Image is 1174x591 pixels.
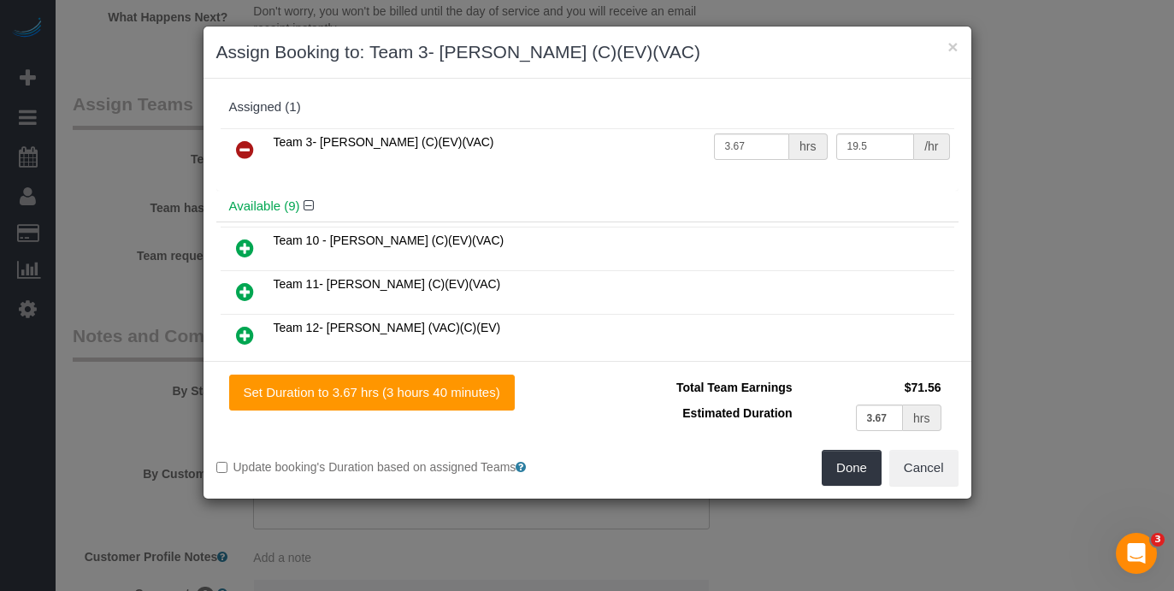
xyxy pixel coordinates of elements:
[903,405,941,431] div: hrs
[229,100,946,115] div: Assigned (1)
[1151,533,1165,547] span: 3
[600,375,797,400] td: Total Team Earnings
[274,135,494,149] span: Team 3- [PERSON_NAME] (C)(EV)(VAC)
[274,321,501,334] span: Team 12- [PERSON_NAME] (VAC)(C)(EV)
[216,39,959,65] h3: Assign Booking to: Team 3- [PERSON_NAME] (C)(EV)(VAC)
[789,133,827,160] div: hrs
[797,375,946,400] td: $71.56
[216,458,575,476] label: Update booking's Duration based on assigned Teams
[274,277,501,291] span: Team 11- [PERSON_NAME] (C)(EV)(VAC)
[229,375,515,411] button: Set Duration to 3.67 hrs (3 hours 40 minutes)
[947,38,958,56] button: ×
[889,450,959,486] button: Cancel
[216,462,227,473] input: Update booking's Duration based on assigned Teams
[229,199,946,214] h4: Available (9)
[914,133,949,160] div: /hr
[822,450,882,486] button: Done
[1116,533,1157,574] iframe: Intercom live chat
[682,406,792,420] span: Estimated Duration
[274,233,504,247] span: Team 10 - [PERSON_NAME] (C)(EV)(VAC)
